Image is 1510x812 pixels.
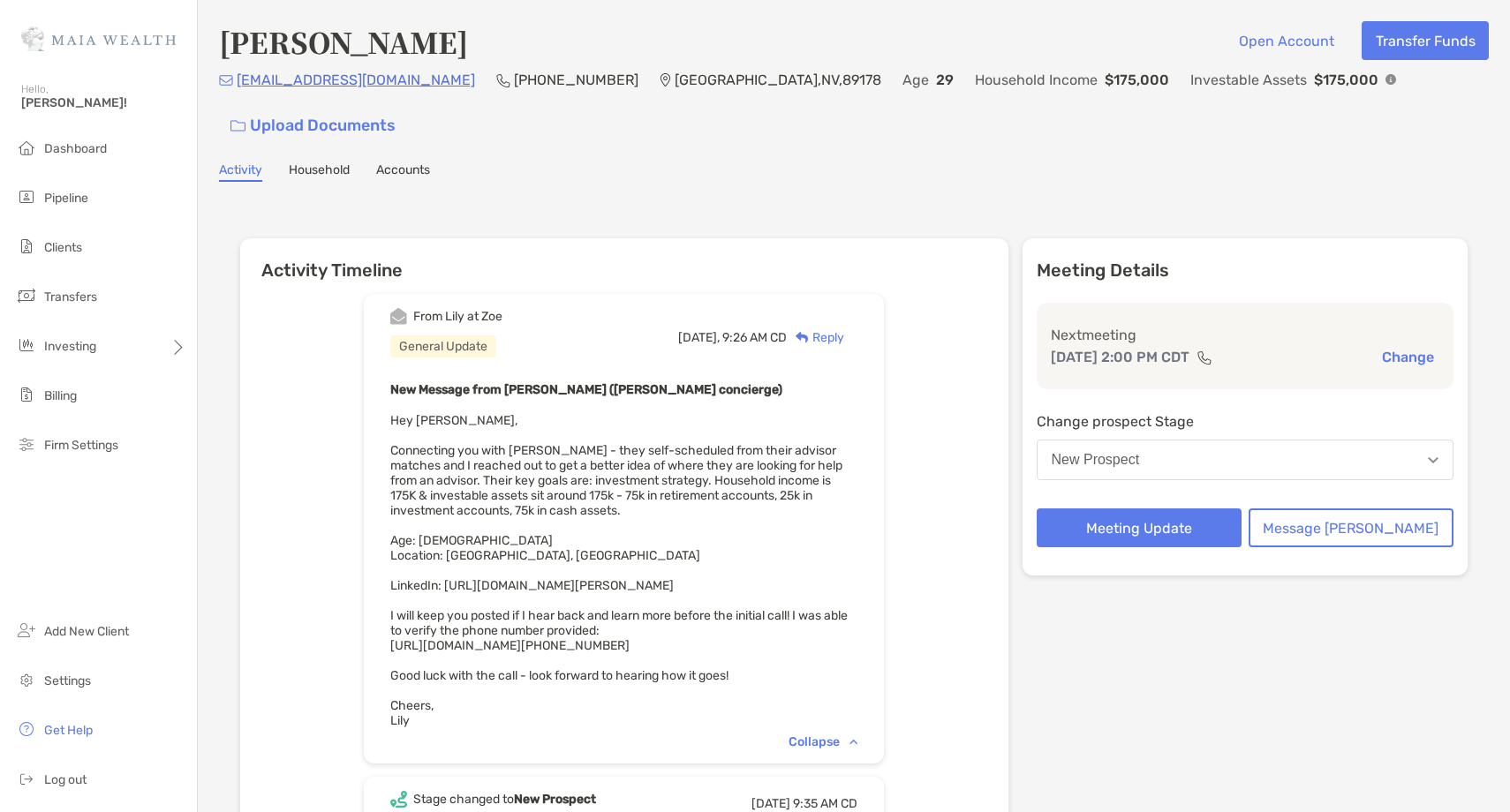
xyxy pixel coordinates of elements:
[390,382,782,397] b: New Message from [PERSON_NAME] ([PERSON_NAME] concierge)
[219,75,233,86] img: Email Icon
[675,69,881,91] p: [GEOGRAPHIC_DATA] , NV , 89178
[44,240,82,255] span: Clients
[289,162,350,182] a: Household
[230,120,245,132] img: button icon
[902,69,929,91] p: Age
[44,438,118,453] span: Firm Settings
[1225,21,1348,60] button: Open Account
[1037,259,1454,282] p: Meeting Details
[21,95,186,110] span: [PERSON_NAME]!
[44,339,96,354] span: Investing
[390,308,407,325] img: Event icon
[16,285,37,306] img: transfers icon
[44,673,91,688] span: Settings
[44,772,87,787] span: Log out
[1314,69,1378,91] p: $175,000
[1105,69,1169,91] p: $175,000
[390,791,407,808] img: Event icon
[793,796,857,811] span: 9:35 AM CD
[1037,410,1454,432] p: Change prospect Stage
[1428,457,1438,463] img: Open dropdown arrow
[496,73,510,87] img: Phone Icon
[16,669,37,690] img: settings icon
[376,162,430,182] a: Accounts
[1037,508,1242,547] button: Meeting Update
[1362,21,1489,60] button: Transfer Funds
[975,69,1098,91] p: Household Income
[1249,508,1453,547] button: Message [PERSON_NAME]
[16,236,37,257] img: clients icon
[219,162,262,182] a: Activity
[44,289,97,304] span: Transfers
[660,73,671,87] img: Location Icon
[44,723,93,738] span: Get Help
[722,330,787,345] span: 9:26 AM CD
[390,413,848,728] span: Hey [PERSON_NAME], Connecting you with [PERSON_NAME] - they self-scheduled from their advisor mat...
[16,620,37,641] img: add_new_client icon
[16,768,37,789] img: logout icon
[936,69,954,91] p: 29
[219,21,468,62] h4: [PERSON_NAME]
[787,328,844,347] div: Reply
[796,332,809,343] img: Reply icon
[678,330,720,345] span: [DATE],
[390,335,496,357] div: General Update
[1037,440,1454,480] button: New Prospect
[16,186,37,207] img: pipeline icon
[44,624,129,639] span: Add New Client
[44,141,107,156] span: Dashboard
[16,137,37,158] img: dashboard icon
[1385,74,1396,85] img: Info Icon
[44,388,77,403] span: Billing
[16,335,37,356] img: investing icon
[16,384,37,405] img: billing icon
[849,739,857,744] img: Chevron icon
[1051,346,1189,368] p: [DATE] 2:00 PM CDT
[789,734,857,749] div: Collapse
[16,718,37,740] img: get-help icon
[1052,452,1140,468] div: New Prospect
[1190,69,1307,91] p: Investable Assets
[240,238,1008,281] h6: Activity Timeline
[219,107,407,145] a: Upload Documents
[1377,348,1439,366] button: Change
[16,433,37,455] img: firm-settings icon
[514,792,596,807] b: New Prospect
[44,191,88,206] span: Pipeline
[21,7,176,71] img: Zoe Logo
[413,792,596,807] div: Stage changed to
[413,309,502,324] div: From Lily at Zoe
[514,69,638,91] p: [PHONE_NUMBER]
[751,796,790,811] span: [DATE]
[237,69,475,91] p: [EMAIL_ADDRESS][DOMAIN_NAME]
[1197,350,1212,365] img: communication type
[1051,324,1440,346] p: Next meeting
